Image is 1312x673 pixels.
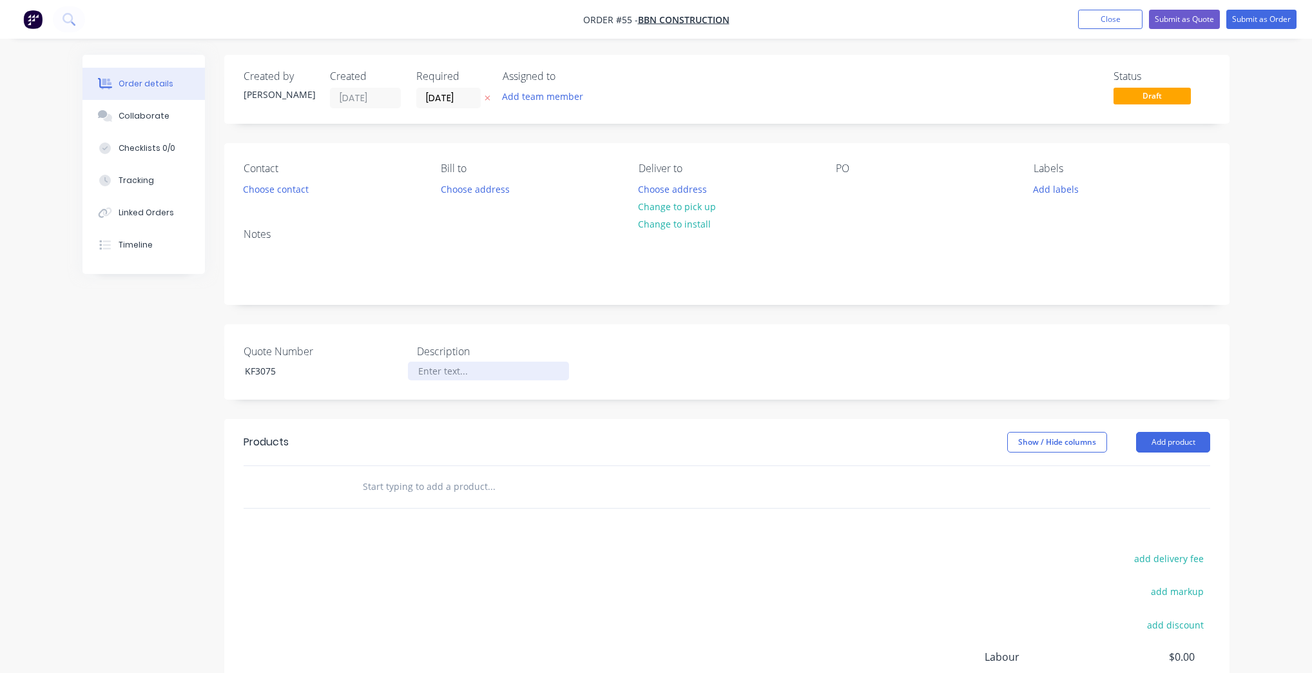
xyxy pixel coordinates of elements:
span: Labour [985,649,1099,665]
div: Deliver to [639,162,815,175]
div: PO [836,162,1012,175]
button: Add product [1136,432,1210,453]
div: Notes [244,228,1210,240]
button: Choose contact [236,180,316,197]
div: Created [330,70,401,83]
button: Order details [82,68,205,100]
div: Contact [244,162,420,175]
div: KF3075 [235,362,396,380]
button: Change to pick up [632,198,723,215]
button: Checklists 0/0 [82,132,205,164]
div: Order details [119,78,173,90]
span: $0.00 [1099,649,1195,665]
button: Add labels [1026,180,1085,197]
div: Products [244,434,289,450]
button: Choose address [434,180,516,197]
button: Tracking [82,164,205,197]
a: BBN Construction [638,14,729,26]
div: Checklists 0/0 [119,142,175,154]
button: Timeline [82,229,205,261]
button: Submit as Quote [1149,10,1220,29]
button: add discount [1140,616,1210,633]
label: Quote Number [244,344,405,359]
div: Assigned to [503,70,632,83]
div: Linked Orders [119,207,174,219]
span: Draft [1114,88,1191,104]
input: Start typing to add a product... [362,474,620,500]
div: Bill to [441,162,617,175]
button: add delivery fee [1127,550,1210,567]
button: Add team member [496,88,590,105]
button: Add team member [503,88,590,105]
button: add markup [1144,583,1210,600]
button: Change to install [632,215,718,233]
div: Status [1114,70,1210,83]
button: Close [1078,10,1143,29]
div: [PERSON_NAME] [244,88,314,101]
div: Timeline [119,239,153,251]
button: Submit as Order [1226,10,1297,29]
div: Labels [1034,162,1210,175]
button: Collaborate [82,100,205,132]
button: Linked Orders [82,197,205,229]
button: Show / Hide columns [1007,432,1107,453]
button: Choose address [632,180,714,197]
label: Description [417,344,578,359]
div: Required [416,70,487,83]
span: Order #55 - [583,14,638,26]
div: Collaborate [119,110,169,122]
div: Tracking [119,175,154,186]
img: Factory [23,10,43,29]
div: Created by [244,70,314,83]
